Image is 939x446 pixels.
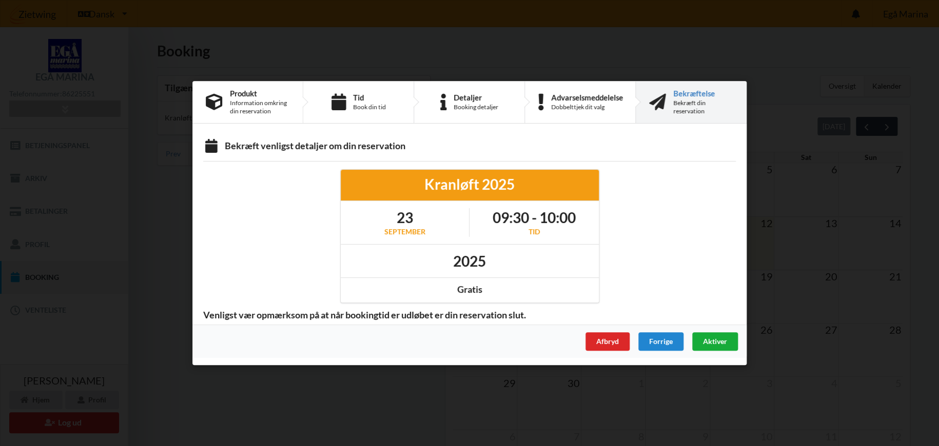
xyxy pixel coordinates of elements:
div: Book din tid [353,103,386,111]
div: september [384,227,425,237]
div: Booking detaljer [454,103,498,111]
div: Dobbelttjek dit valg [551,103,623,111]
div: Tid [353,93,386,102]
div: Kranløft 2025 [348,175,592,193]
h1: 09:30 - 10:00 [493,208,576,227]
span: Aktiver [703,337,727,346]
div: Bekræft venligst detaljer om din reservation [203,140,736,154]
div: Bekræft din reservation [673,99,733,115]
h1: 2025 [453,252,486,270]
div: Bekræftelse [673,89,733,97]
div: Advarselsmeddelelse [551,93,623,102]
div: Forrige [638,332,683,351]
div: Information omkring din reservation [230,99,289,115]
div: Gratis [348,283,592,295]
span: Venligst vær opmærksom på at når bookingtid er udløbet er din reservation slut. [196,309,533,321]
div: Produkt [230,89,289,97]
div: Detaljer [454,93,498,102]
div: Tid [493,227,576,237]
h1: 23 [384,208,425,227]
div: Afbryd [585,332,630,351]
